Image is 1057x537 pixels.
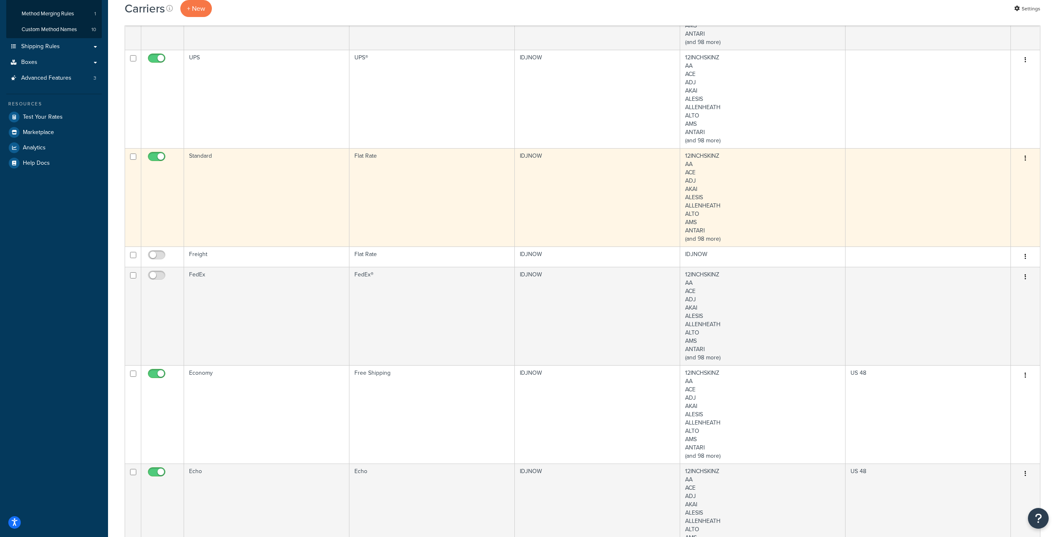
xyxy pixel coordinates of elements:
[515,50,680,148] td: IDJNOW
[6,100,102,107] div: Resources
[125,0,165,17] h1: Carriers
[21,43,60,50] span: Shipping Rules
[846,365,1011,464] td: US 48
[680,247,846,267] td: IDJNOW
[680,365,846,464] td: 12INCHSKINZ AA ACE ADJ AKAI ALESIS ALLENHEATH ALTO AMS ANTARI (and 98 more)
[22,26,77,33] span: Custom Method Names
[91,26,96,33] span: 10
[6,110,102,124] a: Test Your Rates
[21,75,71,82] span: Advanced Features
[6,22,102,37] li: Custom Method Names
[6,55,102,70] a: Boxes
[515,267,680,365] td: IDJNOW
[680,267,846,365] td: 12INCHSKINZ AA ACE ADJ AKAI ALESIS ALLENHEATH ALTO AMS ANTARI (and 98 more)
[6,140,102,155] a: Analytics
[515,247,680,267] td: IDJNOW
[184,267,349,365] td: FedEx
[23,129,54,136] span: Marketplace
[6,6,102,22] a: Method Merging Rules 1
[94,10,96,17] span: 1
[515,148,680,247] td: IDJNOW
[6,71,102,86] li: Advanced Features
[1014,3,1040,15] a: Settings
[6,22,102,37] a: Custom Method Names 10
[680,50,846,148] td: 12INCHSKINZ AA ACE ADJ AKAI ALESIS ALLENHEATH ALTO AMS ANTARI (and 98 more)
[6,156,102,171] a: Help Docs
[349,148,515,247] td: Flat Rate
[184,50,349,148] td: UPS
[23,160,50,167] span: Help Docs
[349,267,515,365] td: FedEx®
[22,10,74,17] span: Method Merging Rules
[21,59,37,66] span: Boxes
[349,50,515,148] td: UPS®
[1028,508,1049,529] button: Open Resource Center
[680,148,846,247] td: 12INCHSKINZ AA ACE ADJ AKAI ALESIS ALLENHEATH ALTO AMS ANTARI (and 98 more)
[23,114,63,121] span: Test Your Rates
[6,39,102,54] a: Shipping Rules
[93,75,96,82] span: 3
[23,144,46,151] span: Analytics
[184,247,349,267] td: Freight
[349,247,515,267] td: Flat Rate
[515,365,680,464] td: IDJNOW
[349,365,515,464] td: Free Shipping
[184,148,349,247] td: Standard
[6,125,102,140] a: Marketplace
[6,71,102,86] a: Advanced Features 3
[6,6,102,22] li: Method Merging Rules
[184,365,349,464] td: Economy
